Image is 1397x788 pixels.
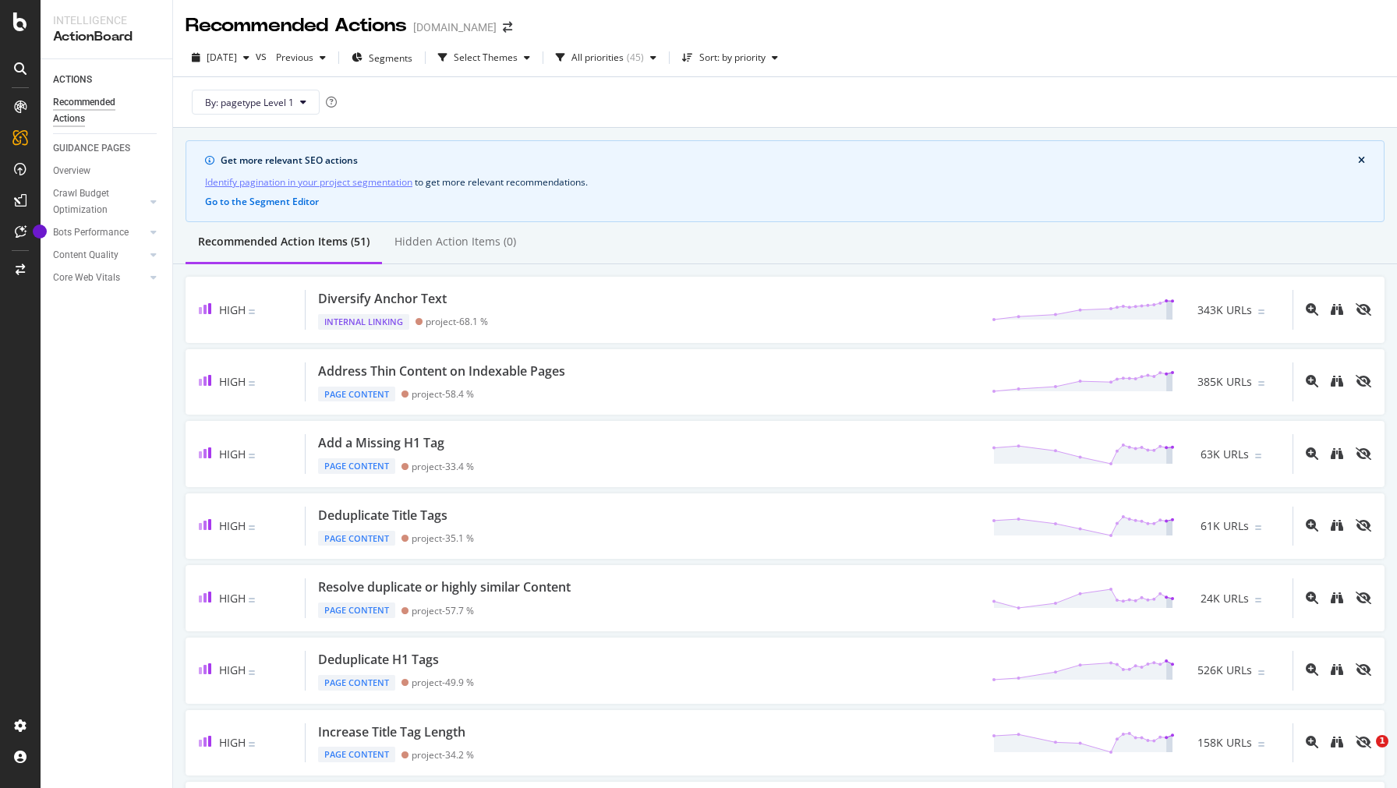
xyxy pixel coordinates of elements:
[1331,375,1343,387] div: binoculars
[369,51,412,65] span: Segments
[270,51,313,64] span: Previous
[1306,519,1318,532] div: magnifying-glass-plus
[412,532,474,544] div: project - 35.1 %
[219,663,246,677] span: High
[318,651,439,669] div: Deduplicate H1 Tags
[318,362,565,380] div: Address Thin Content on Indexable Pages
[394,234,516,249] div: Hidden Action Items (0)
[1201,591,1249,606] span: 24K URLs
[1306,592,1318,604] div: magnifying-glass-plus
[221,154,1358,168] div: Get more relevant SEO actions
[318,387,395,402] div: Page Content
[53,94,147,127] div: Recommended Actions
[249,742,255,747] img: Equal
[205,174,1365,190] div: to get more relevant recommendations .
[345,45,419,70] button: Segments
[186,12,407,39] div: Recommended Actions
[1331,303,1343,316] div: binoculars
[53,28,160,46] div: ActionBoard
[1258,381,1264,386] img: Equal
[550,45,663,70] button: All priorities(45)
[1258,670,1264,675] img: Equal
[1356,663,1371,676] div: eye-slash
[1258,309,1264,314] img: Equal
[53,94,161,127] a: Recommended Actions
[270,45,332,70] button: Previous
[198,234,370,249] div: Recommended Action Items (51)
[571,53,624,62] div: All priorities
[318,675,395,691] div: Page Content
[53,140,161,157] a: GUIDANCE PAGES
[207,51,237,64] span: 2025 Oct. 9th
[318,578,571,596] div: Resolve duplicate or highly similar Content
[53,224,146,241] a: Bots Performance
[1306,375,1318,387] div: magnifying-glass-plus
[1356,447,1371,460] div: eye-slash
[219,735,246,750] span: High
[699,53,766,62] div: Sort: by priority
[205,174,412,190] a: Identify pagination in your project segmentation
[1344,735,1381,772] iframe: Intercom live chat
[1376,735,1388,747] span: 1
[413,19,497,35] div: [DOMAIN_NAME]
[53,12,160,28] div: Intelligence
[412,677,474,688] div: project - 49.9 %
[53,186,146,218] a: Crawl Budget Optimization
[219,374,246,389] span: High
[318,531,395,546] div: Page Content
[249,598,255,602] img: Equal
[1306,447,1318,460] div: magnifying-glass-plus
[1331,302,1343,317] a: binoculars
[1197,302,1252,318] span: 343K URLs
[1255,598,1261,602] img: Equal
[1197,374,1252,390] span: 385K URLs
[53,224,129,241] div: Bots Performance
[627,53,644,62] div: ( 45 )
[454,53,518,62] div: Select Themes
[1331,663,1343,677] a: binoculars
[1201,447,1249,462] span: 63K URLs
[1331,518,1343,533] a: binoculars
[1331,735,1343,750] a: binoculars
[1331,591,1343,606] a: binoculars
[318,747,395,762] div: Page Content
[1255,454,1261,458] img: Equal
[249,525,255,530] img: Equal
[1356,592,1371,604] div: eye-slash
[53,163,161,179] a: Overview
[53,72,161,88] a: ACTIONS
[1331,736,1343,748] div: binoculars
[1201,518,1249,534] span: 61K URLs
[1306,736,1318,748] div: magnifying-glass-plus
[412,749,474,761] div: project - 34.2 %
[53,247,146,263] a: Content Quality
[1255,525,1261,530] img: Equal
[412,388,474,400] div: project - 58.4 %
[426,316,488,327] div: project - 68.1 %
[318,507,447,525] div: Deduplicate Title Tags
[1331,519,1343,532] div: binoculars
[205,96,294,109] span: By: pagetype Level 1
[676,45,784,70] button: Sort: by priority
[1306,303,1318,316] div: magnifying-glass-plus
[1197,663,1252,678] span: 526K URLs
[1356,375,1371,387] div: eye-slash
[53,163,90,179] div: Overview
[318,290,447,308] div: Diversify Anchor Text
[53,140,130,157] div: GUIDANCE PAGES
[186,140,1385,222] div: info banner
[1331,592,1343,604] div: binoculars
[53,247,118,263] div: Content Quality
[33,224,47,239] div: Tooltip anchor
[318,723,465,741] div: Increase Title Tag Length
[1331,663,1343,676] div: binoculars
[186,45,256,70] button: [DATE]
[1258,742,1264,747] img: Equal
[53,186,135,218] div: Crawl Budget Optimization
[219,447,246,461] span: High
[1331,374,1343,389] a: binoculars
[53,270,120,286] div: Core Web Vitals
[1306,663,1318,676] div: magnifying-glass-plus
[1331,447,1343,460] div: binoculars
[318,314,409,330] div: Internal Linking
